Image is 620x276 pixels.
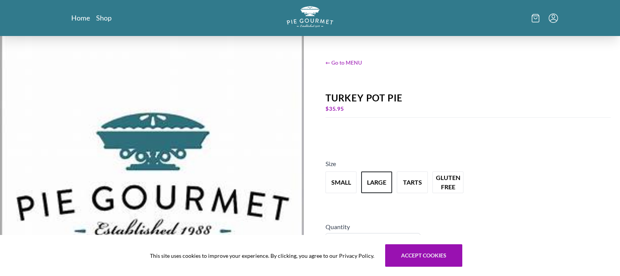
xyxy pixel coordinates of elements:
[361,171,392,193] button: Variant Swatch
[325,233,420,249] select: Quantity
[287,6,333,27] img: logo
[325,93,611,103] div: Turkey Pot Pie
[325,58,611,67] span: ← Go to MENU
[71,13,90,22] a: Home
[397,171,428,193] button: Variant Swatch
[287,6,333,30] a: Logo
[325,103,611,114] div: $ 35.95
[432,171,463,193] button: Variant Swatch
[549,14,558,23] button: Menu
[150,252,374,260] span: This site uses cookies to improve your experience. By clicking, you agree to our Privacy Policy.
[325,160,336,167] span: Size
[385,244,462,267] button: Accept cookies
[325,223,350,230] span: Quantity
[325,171,356,193] button: Variant Swatch
[96,13,112,22] a: Shop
